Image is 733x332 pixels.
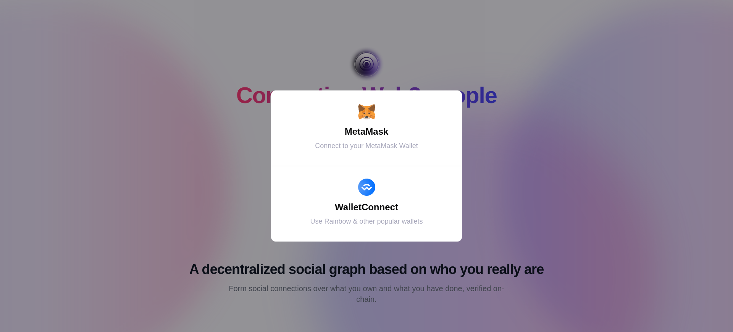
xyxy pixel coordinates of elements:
img: MetaMask [358,103,375,120]
div: Use Rainbow & other popular wallets [281,216,452,227]
div: Connect to your MetaMask Wallet [281,141,452,151]
div: MetaMask [281,125,452,139]
div: WalletConnect [281,200,452,214]
img: WalletConnect [358,179,375,196]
